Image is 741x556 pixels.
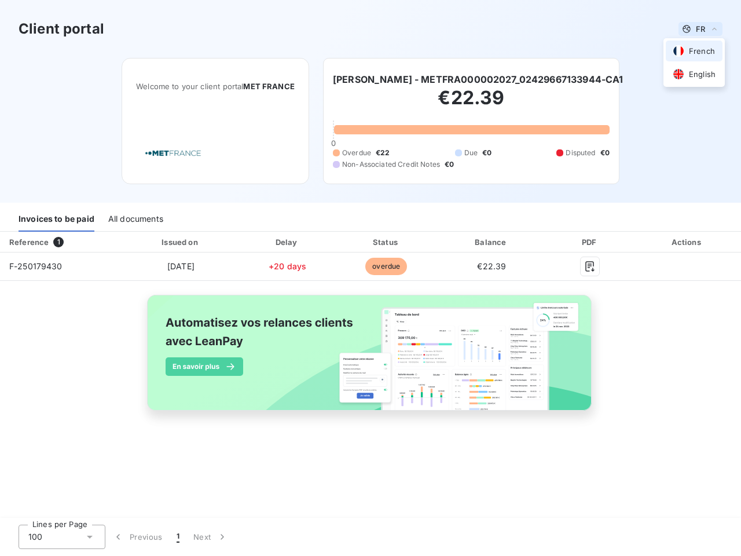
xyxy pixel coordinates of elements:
span: Disputed [566,148,595,158]
span: MET FRANCE [243,82,295,91]
span: FR [696,24,705,34]
div: Reference [9,237,49,247]
div: Status [338,236,434,248]
div: Balance [439,236,545,248]
button: 1 [170,525,186,549]
div: Actions [636,236,739,248]
span: Due [464,148,478,158]
span: French [689,46,715,57]
span: €22 [376,148,390,158]
button: Next [186,525,235,549]
span: €0 [600,148,610,158]
span: Non-Associated Credit Notes [342,159,440,170]
span: €0 [482,148,491,158]
span: +20 days [269,261,306,271]
img: Company logo [136,137,210,170]
span: overdue [365,258,407,275]
h2: €22.39 [333,86,610,121]
span: €0 [445,159,454,170]
div: Invoices to be paid [19,207,94,232]
span: Overdue [342,148,371,158]
div: Issued on [125,236,237,248]
span: 1 [53,237,64,247]
span: 0 [331,138,336,148]
h6: [PERSON_NAME] - METFRA000002027_02429667133944-CA1 [333,72,623,86]
div: Delay [241,236,333,248]
img: banner [137,288,604,430]
div: PDF [549,236,631,248]
button: Previous [105,525,170,549]
h3: Client portal [19,19,104,39]
span: 100 [28,531,42,543]
span: F-250179430 [9,261,63,271]
span: Welcome to your client portal [136,82,295,91]
span: €22.39 [477,261,506,271]
span: [DATE] [167,261,195,271]
span: English [689,69,716,80]
div: All documents [108,207,163,232]
span: 1 [177,531,179,543]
